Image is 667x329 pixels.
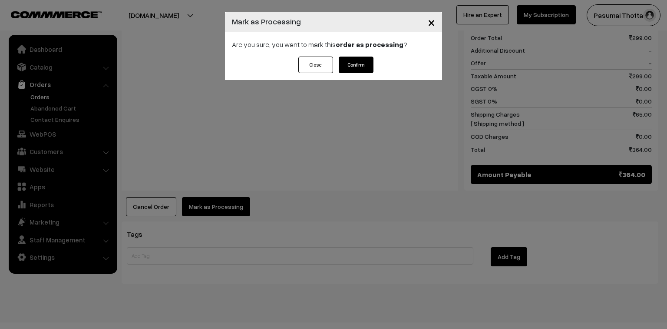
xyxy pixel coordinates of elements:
[225,32,442,57] div: Are you sure, you want to mark this ?
[339,57,373,73] button: Confirm
[421,9,442,36] button: Close
[428,14,435,30] span: ×
[232,16,301,27] h4: Mark as Processing
[336,40,403,49] strong: order as processing
[298,57,333,73] button: Close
